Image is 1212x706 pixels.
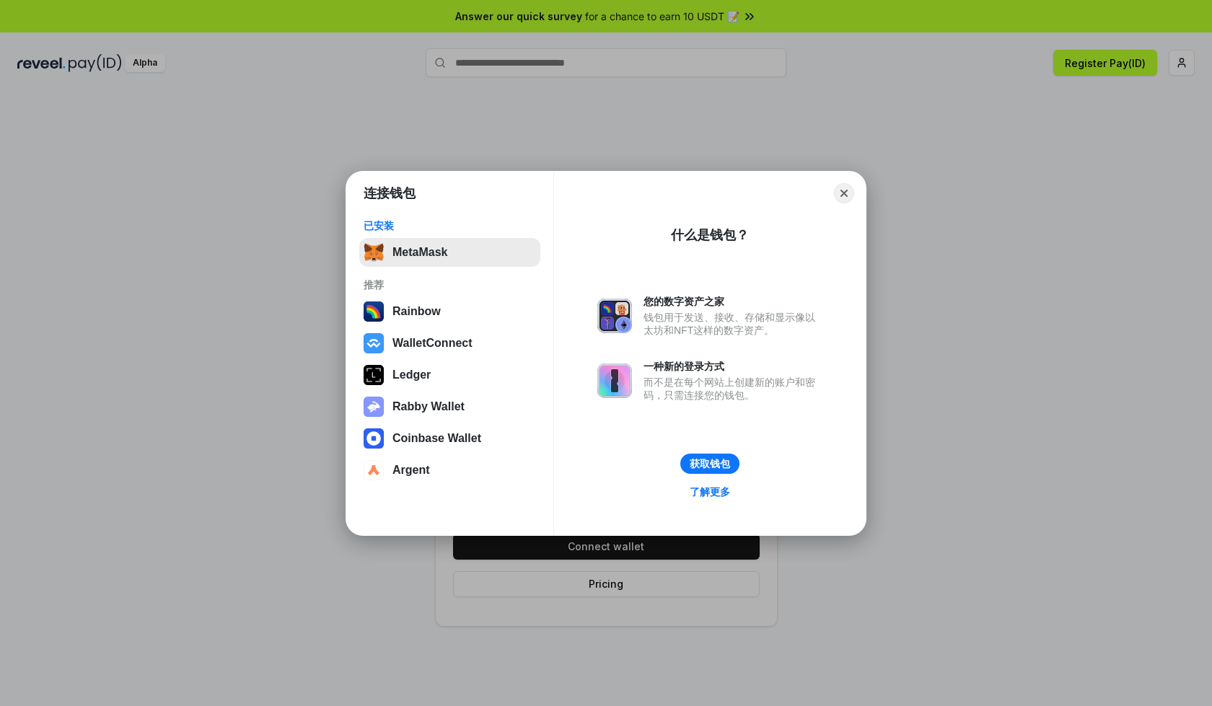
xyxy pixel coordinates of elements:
[597,363,632,398] img: svg+xml,%3Csvg%20xmlns%3D%22http%3A%2F%2Fwww.w3.org%2F2000%2Fsvg%22%20fill%3D%22none%22%20viewBox...
[392,369,431,381] div: Ledger
[644,295,822,308] div: 您的数字资产之家
[644,360,822,373] div: 一种新的登录方式
[364,397,384,417] img: svg+xml,%3Csvg%20xmlns%3D%22http%3A%2F%2Fwww.w3.org%2F2000%2Fsvg%22%20fill%3D%22none%22%20viewBox...
[359,361,540,389] button: Ledger
[644,311,822,337] div: 钱包用于发送、接收、存储和显示像以太坊和NFT这样的数字资产。
[359,238,540,267] button: MetaMask
[690,485,730,498] div: 了解更多
[359,424,540,453] button: Coinbase Wallet
[364,219,536,232] div: 已安装
[359,392,540,421] button: Rabby Wallet
[364,242,384,262] img: svg+xml,%3Csvg%20fill%3D%22none%22%20height%3D%2233%22%20viewBox%3D%220%200%2035%2033%22%20width%...
[392,400,465,413] div: Rabby Wallet
[364,333,384,353] img: svg+xml,%3Csvg%20width%3D%2228%22%20height%3D%2228%22%20viewBox%3D%220%200%2028%2028%22%20fill%3D...
[392,305,441,318] div: Rainbow
[364,301,384,322] img: svg+xml,%3Csvg%20width%3D%22120%22%20height%3D%22120%22%20viewBox%3D%220%200%20120%20120%22%20fil...
[364,278,536,291] div: 推荐
[392,337,473,350] div: WalletConnect
[392,464,430,477] div: Argent
[364,365,384,385] img: svg+xml,%3Csvg%20xmlns%3D%22http%3A%2F%2Fwww.w3.org%2F2000%2Fsvg%22%20width%3D%2228%22%20height%3...
[364,460,384,480] img: svg+xml,%3Csvg%20width%3D%2228%22%20height%3D%2228%22%20viewBox%3D%220%200%2028%2028%22%20fill%3D...
[680,454,739,474] button: 获取钱包
[681,482,739,501] a: 了解更多
[364,185,416,202] h1: 连接钱包
[359,329,540,358] button: WalletConnect
[359,456,540,485] button: Argent
[597,299,632,333] img: svg+xml,%3Csvg%20xmlns%3D%22http%3A%2F%2Fwww.w3.org%2F2000%2Fsvg%22%20fill%3D%22none%22%20viewBox...
[359,297,540,326] button: Rainbow
[392,432,481,445] div: Coinbase Wallet
[644,376,822,402] div: 而不是在每个网站上创建新的账户和密码，只需连接您的钱包。
[364,428,384,449] img: svg+xml,%3Csvg%20width%3D%2228%22%20height%3D%2228%22%20viewBox%3D%220%200%2028%2028%22%20fill%3D...
[671,226,749,244] div: 什么是钱包？
[690,457,730,470] div: 获取钱包
[834,183,854,203] button: Close
[392,246,447,259] div: MetaMask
